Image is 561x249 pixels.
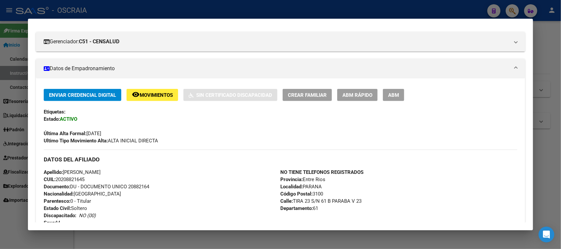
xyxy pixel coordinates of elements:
[127,89,178,101] button: Movimientos
[183,89,277,101] button: Sin Certificado Discapacidad
[539,227,554,242] div: Open Intercom Messenger
[280,184,322,190] span: PARANA
[44,184,70,190] strong: Documento:
[44,156,517,163] h3: DATOS DEL AFILIADO
[44,169,101,175] span: [PERSON_NAME]
[44,38,509,46] mat-panel-title: Gerenciador:
[79,38,119,46] strong: C51 - CENSALUD
[44,191,121,197] span: [GEOGRAPHIC_DATA]
[36,59,525,78] mat-expansion-panel-header: Datos de Empadronamiento
[280,176,303,182] strong: Provincia:
[44,205,87,211] span: Soltero
[383,89,404,101] button: ABM
[280,184,303,190] strong: Localidad:
[44,138,108,144] strong: Ultimo Tipo Movimiento Alta:
[44,191,74,197] strong: Nacionalidad:
[44,205,71,211] strong: Estado Civil:
[44,131,101,136] span: [DATE]
[60,116,77,122] strong: ACTIVO
[280,198,362,204] span: TIRA 23 S/N 61 B PARABA V 23
[44,176,84,182] span: 20208821645
[44,184,149,190] span: DU - DOCUMENTO UNICO 20882164
[49,92,116,98] span: Enviar Credencial Digital
[44,213,76,218] strong: Discapacitado:
[44,169,63,175] strong: Apellido:
[44,220,56,226] strong: Sexo:
[280,205,313,211] strong: Departamento:
[44,65,509,73] mat-panel-title: Datos de Empadronamiento
[342,92,372,98] span: ABM Rápido
[280,169,363,175] strong: NO TIENE TELEFONOS REGISTRADOS
[388,92,399,98] span: ABM
[280,191,313,197] strong: Código Postal:
[132,91,140,98] mat-icon: remove_red_eye
[44,198,91,204] span: 0 - Titular
[288,92,327,98] span: Crear Familiar
[196,92,272,98] span: Sin Certificado Discapacidad
[36,32,525,52] mat-expansion-panel-header: Gerenciador:C51 - CENSALUD
[280,191,323,197] span: 3100
[280,198,293,204] strong: Calle:
[44,131,86,136] strong: Última Alta Formal:
[44,138,158,144] span: ALTA INICIAL DIRECTA
[140,92,173,98] span: Movimientos
[44,109,65,115] strong: Etiquetas:
[44,176,56,182] strong: CUIL:
[280,205,318,211] span: 61
[283,89,332,101] button: Crear Familiar
[79,213,96,218] i: NO (00)
[44,198,70,204] strong: Parentesco:
[44,220,60,226] span: M
[337,89,378,101] button: ABM Rápido
[44,89,121,101] button: Enviar Credencial Digital
[44,116,60,122] strong: Estado:
[280,176,325,182] span: Entre Rios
